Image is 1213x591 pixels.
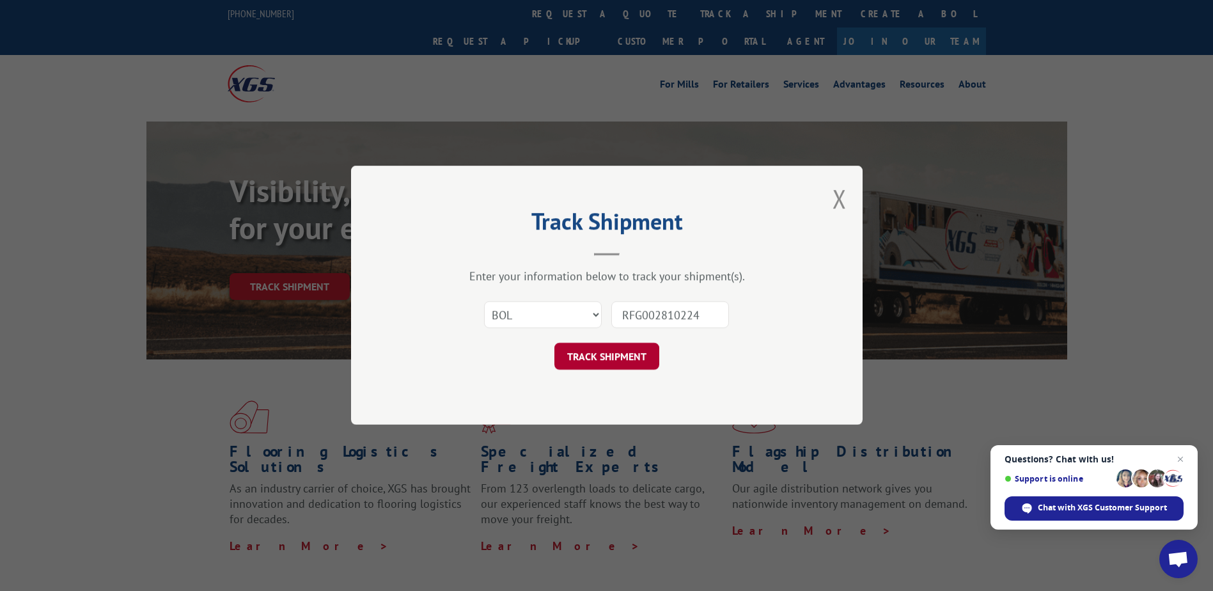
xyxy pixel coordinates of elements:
[1005,474,1112,484] span: Support is online
[415,269,799,284] div: Enter your information below to track your shipment(s).
[1038,502,1167,514] span: Chat with XGS Customer Support
[1005,496,1184,521] span: Chat with XGS Customer Support
[833,182,847,216] button: Close modal
[415,212,799,237] h2: Track Shipment
[1005,454,1184,464] span: Questions? Chat with us!
[611,302,729,329] input: Number(s)
[1159,540,1198,578] a: Open chat
[554,343,659,370] button: TRACK SHIPMENT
